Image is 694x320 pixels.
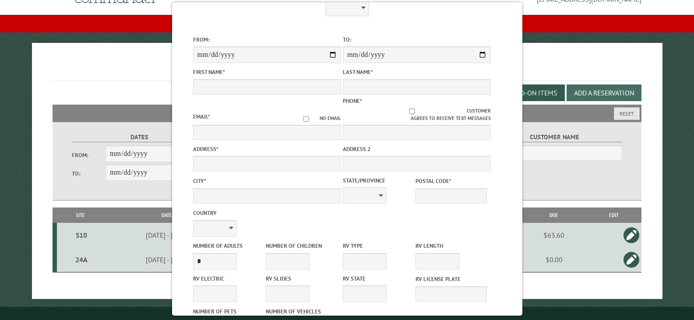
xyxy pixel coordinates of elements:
[193,209,341,217] label: Country
[53,105,641,121] h2: Filters
[342,176,413,185] label: State/Province
[567,84,641,101] button: Add a Reservation
[416,242,486,250] label: RV Length
[265,242,336,250] label: Number of Children
[193,35,341,44] label: From:
[292,115,341,122] label: No email
[105,231,231,239] div: [DATE] - [DATE]
[193,145,341,153] label: Address
[342,107,490,122] label: Customer agrees to receive text messages
[416,177,486,185] label: Postal Code
[521,223,586,247] td: $63.60
[342,145,490,153] label: Address 2
[53,57,641,81] h1: Reservations
[72,151,106,159] label: From:
[103,207,232,223] th: Dates
[342,68,490,76] label: Last Name
[342,35,490,44] label: To:
[292,116,319,122] input: No email
[72,169,106,178] label: To:
[342,97,362,105] label: Phone
[342,242,413,250] label: RV Type
[487,132,623,142] label: Customer Name
[193,68,341,76] label: First Name
[490,84,565,101] button: Edit Add-on Items
[57,207,103,223] th: Site
[357,109,467,114] input: Customer agrees to receive text messages
[60,255,102,264] div: 24A
[586,207,641,223] th: Edit
[72,132,208,142] label: Dates
[614,107,640,120] button: Reset
[193,177,341,185] label: City
[298,310,397,316] small: © Campground Commander LLC. All rights reserved.
[193,274,264,283] label: RV Electric
[193,113,210,120] label: Email
[342,274,413,283] label: RV State
[265,274,336,283] label: RV Slides
[521,207,586,223] th: Due
[105,255,231,264] div: [DATE] - [DATE]
[193,242,264,250] label: Number of Adults
[416,275,486,283] label: RV License Plate
[60,231,102,239] div: S10
[193,307,264,316] label: Number of Pets
[521,247,586,272] td: $0.00
[265,307,336,316] label: Number of Vehicles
